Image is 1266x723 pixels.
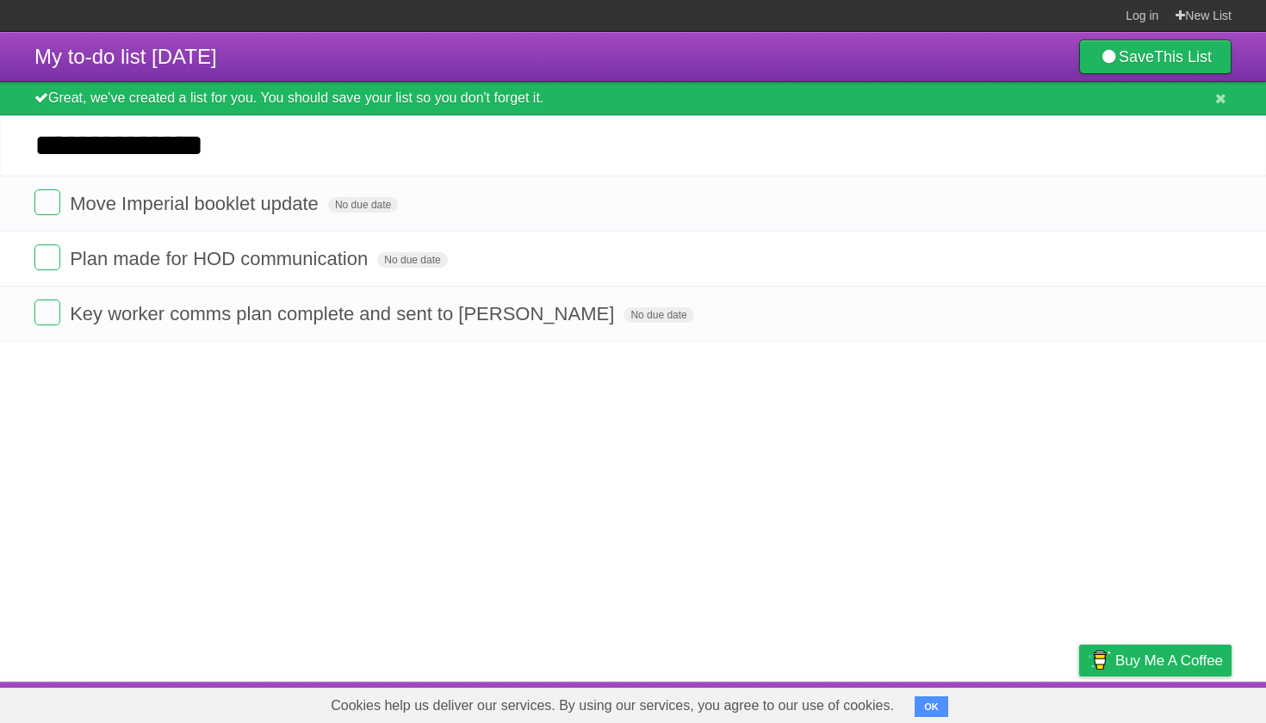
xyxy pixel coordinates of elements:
b: This List [1154,48,1212,65]
a: SaveThis List [1079,40,1232,74]
a: About [850,686,886,719]
img: Buy me a coffee [1088,646,1111,675]
a: Privacy [1057,686,1102,719]
span: Cookies help us deliver our services. By using our services, you agree to our use of cookies. [313,689,911,723]
a: Developers [907,686,977,719]
a: Suggest a feature [1123,686,1232,719]
span: No due date [377,252,447,268]
span: My to-do list [DATE] [34,45,217,68]
a: Terms [998,686,1036,719]
label: Done [34,189,60,215]
span: No due date [624,307,693,323]
span: Buy me a coffee [1115,646,1223,676]
span: No due date [328,197,398,213]
span: Key worker comms plan complete and sent to [PERSON_NAME] [70,303,618,324]
a: Buy me a coffee [1079,645,1232,677]
span: Move Imperial booklet update [70,193,323,214]
label: Done [34,244,60,270]
label: Done [34,300,60,325]
button: OK [915,696,948,717]
span: Plan made for HOD communication [70,248,372,269]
